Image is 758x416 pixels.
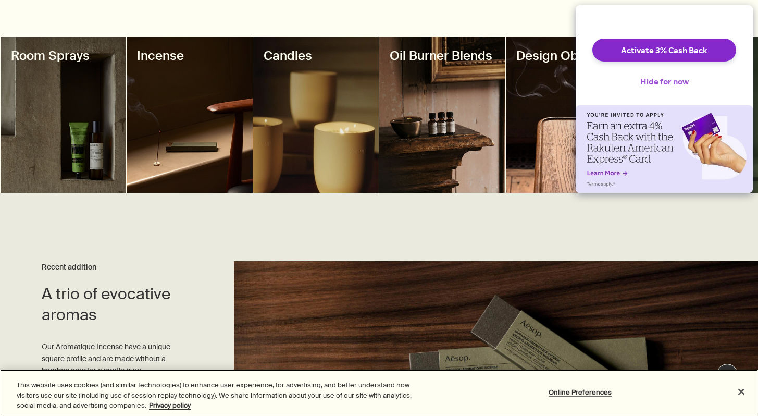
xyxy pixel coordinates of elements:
[548,382,613,402] button: Online Preferences, Opens the preference center dialog
[42,341,182,376] p: Our Aromatique Incense have a unique square profile and are made without a bamboo core for a gent...
[127,37,253,193] a: Aesop aromatique incense burning on a brown ledge next to a chairIncense
[516,47,622,64] h3: Design Objects
[390,47,495,64] h3: Oil Burner Blends
[149,401,191,410] a: More information about your privacy, opens in a new tab
[11,47,116,64] h3: Room Sprays
[717,364,738,385] button: Live Assistance
[42,261,182,274] h3: Recent addition
[379,37,505,193] a: Aesop brass oil burner and Aesop room spray placed on a wooden shelf next to a drawerOil Burner B...
[264,47,369,64] h3: Candles
[730,380,753,403] button: Close
[17,380,417,411] div: This website uses cookies (and similar technologies) to enhance user experience, for advertising,...
[253,37,379,193] a: Aesop candle placed next to Aesop hand wash in an amber pump bottle on brown tiled shelf.Candles
[42,284,182,325] h2: A trio of evocative aromas
[1,37,127,193] a: Aesop rooms spray in amber glass spray bottle placed next to Aesop geranium hand balm in tube on ...
[506,37,632,193] a: Aesop bronze incense holder with burning incense on top of a wooden tableDesign Objects
[137,47,242,64] h3: Incense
